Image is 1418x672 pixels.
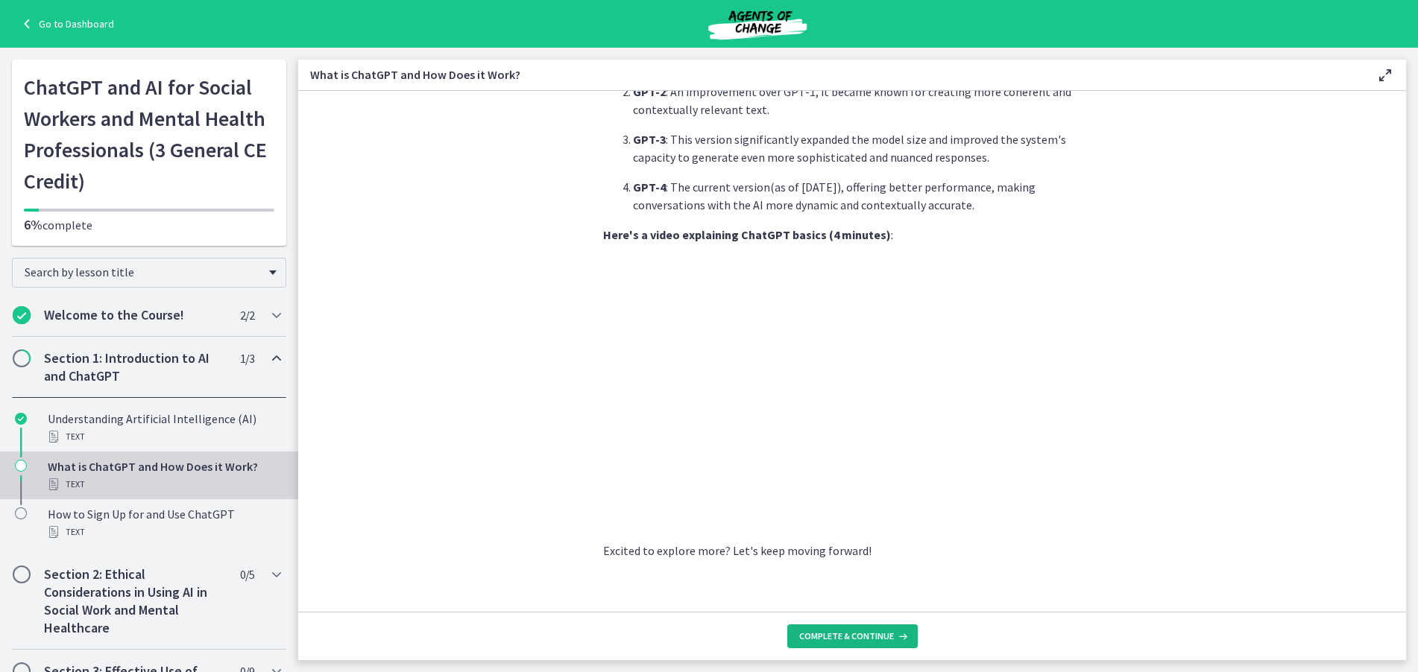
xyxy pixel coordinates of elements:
p: : The current version(as of [DATE]), offering better performance, making conversations with the A... [633,178,1101,214]
i: Completed [15,413,27,425]
button: Complete & continue [787,624,918,648]
h2: Welcome to the Course! [44,306,226,324]
strong: GPT-3 [633,132,666,147]
div: Text [48,523,280,541]
a: Go to Dashboard [18,15,114,33]
h2: Section 1: Introduction to AI and ChatGPT [44,349,226,385]
h3: What is ChatGPT and How Does it Work? [310,66,1352,83]
span: 1 / 3 [240,349,254,367]
i: Completed [13,306,31,324]
p: : This version significantly expanded the model size and improved the system's capacity to genera... [633,130,1101,166]
p: Excited to explore more? Let's keep moving forward! [603,542,1101,560]
div: Search by lesson title [12,258,286,288]
strong: GPT-2 [633,84,666,99]
img: Agents of Change [668,6,847,42]
p: : An improvement over GPT-1, it became known for creating more coherent and contextually relevant... [633,83,1101,118]
p: : [603,226,1101,244]
div: Text [48,428,280,446]
span: 0 / 5 [240,565,254,583]
span: 2 / 2 [240,306,254,324]
div: Understanding Artificial Intelligence (AI) [48,410,280,446]
span: Search by lesson title [25,264,262,279]
div: How to Sign Up for and Use ChatGPT [48,505,280,541]
span: Complete & continue [799,630,894,642]
div: What is ChatGPT and How Does it Work? [48,457,280,493]
p: complete [24,216,274,234]
div: Text [48,475,280,493]
h1: ChatGPT and AI for Social Workers and Mental Health Professionals (3 General CE Credit) [24,72,274,197]
span: 6% [24,216,42,233]
strong: GPT-4 [633,180,666,194]
h2: Section 2: Ethical Considerations in Using AI in Social Work and Mental Healthcare [44,565,226,637]
strong: Here's a video explaining ChatGPT basics (4 minutes) [603,227,891,242]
